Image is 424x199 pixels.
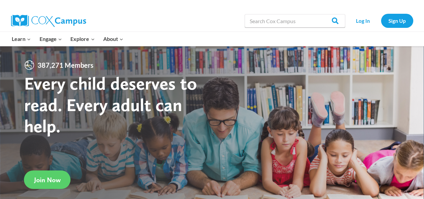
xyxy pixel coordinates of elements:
[245,14,345,28] input: Search Cox Campus
[34,176,61,184] span: Join Now
[12,35,31,43] span: Learn
[349,14,378,28] a: Log In
[24,72,197,137] strong: Every child deserves to read. Every adult can help.
[11,15,86,27] img: Cox Campus
[103,35,123,43] span: About
[381,14,413,28] a: Sign Up
[24,170,71,189] a: Join Now
[35,60,96,70] span: 387,271 Members
[349,14,413,28] nav: Secondary Navigation
[40,35,62,43] span: Engage
[8,32,128,46] nav: Primary Navigation
[70,35,95,43] span: Explore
